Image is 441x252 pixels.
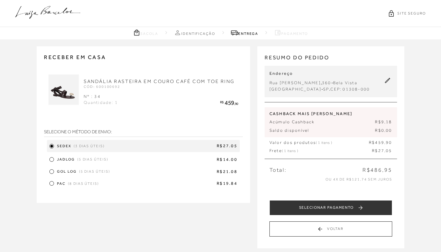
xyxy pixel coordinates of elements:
a: Entrega [231,29,258,36]
span: Frete [269,148,298,154]
a: SANDÁLIA RASTEIRA EM COURO CAFÉ COM TOE RING [84,79,235,84]
h2: RESUMO DO PEDIDO [265,54,397,66]
p: Saldo disponível [269,128,392,134]
span: ( 1 itens ) [316,141,332,145]
span: R$21.08 [112,169,237,175]
span: Gol Log [57,169,76,174]
div: , - [269,80,370,86]
span: PAC [57,181,65,186]
span: R$486,95 [362,166,392,174]
button: SELECIONAR PAGAMENTO [269,200,392,215]
span: R$19.84 [101,181,237,187]
span: R$ [372,148,378,153]
span: (5 dias úteis) [77,157,108,162]
span: Nº : 34 [84,94,101,99]
span: 27 [378,148,384,153]
span: ,90 [234,102,238,105]
p: Acúmulo Cashback [269,119,392,125]
a: Identificação [174,29,215,36]
a: Sacola [133,29,158,36]
a: Pagamento [274,29,308,36]
span: JADLOG [57,157,75,162]
div: - . [269,86,370,92]
span: SP [323,87,329,91]
strong: SELECIONE O MÉTODO DE ENVIO: [44,127,243,137]
span: CEP: [330,87,342,91]
span: [GEOGRAPHIC_DATA] [269,87,321,91]
div: CÓD: 600100692 [84,85,238,88]
span: Bela Vista [333,80,357,85]
span: R$9,18 [375,119,392,125]
span: 459 [225,99,234,106]
span: R$ [369,140,375,145]
span: ,90 [384,140,392,145]
span: 459 [375,140,384,145]
span: (8 dias úteis) [68,181,99,186]
span: R$14.00 [111,157,237,163]
span: R$27.05 [107,143,237,149]
span: 01308-000 [342,87,370,91]
span: ( 1 itens ) [282,149,298,153]
span: ,05 [384,148,392,153]
span: 360 [322,80,331,85]
span: SITE SEGURO [397,11,426,16]
div: Quantidade: 1 [84,100,118,107]
span: R$0,00 [375,128,392,134]
button: Voltar [269,221,392,237]
span: SEDEX [57,144,71,149]
img: SANDÁLIA RASTEIRA EM COURO CAFÉ COM TOE RING [48,75,79,105]
span: (5 dias úteis) [79,169,110,174]
span: (3 dias úteis) [74,144,105,149]
p: Endereço [269,71,370,77]
span: R$ [220,100,223,104]
span: ou 4x de R$121,74 sem juros [326,177,392,181]
h2: Receber em casa [44,54,243,61]
span: Valor dos produtos [269,140,332,146]
span: Total: [269,166,287,174]
span: Rua [PERSON_NAME] [269,80,321,85]
span: CASHBACK MAIS [PERSON_NAME] [269,111,392,117]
